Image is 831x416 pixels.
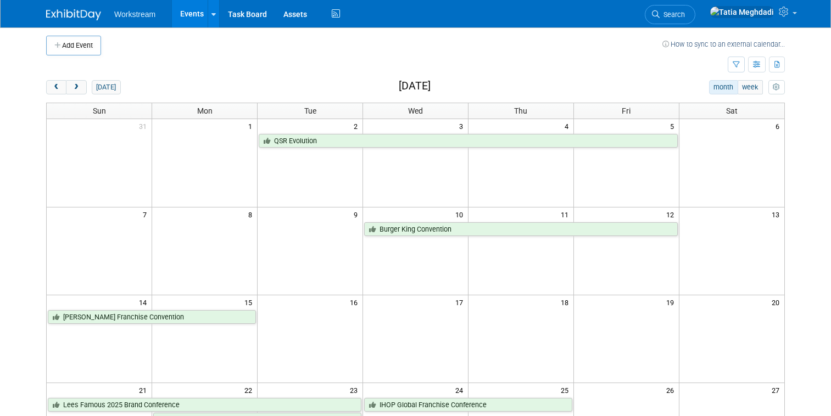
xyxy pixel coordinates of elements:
[259,134,677,148] a: QSR Evolution
[46,36,101,55] button: Add Event
[665,383,679,397] span: 26
[138,119,152,133] span: 31
[399,80,431,92] h2: [DATE]
[771,383,784,397] span: 27
[353,119,362,133] span: 2
[560,295,573,309] span: 18
[669,119,679,133] span: 5
[560,383,573,397] span: 25
[247,207,257,221] span: 8
[738,80,763,94] button: week
[665,207,679,221] span: 12
[710,6,774,18] img: Tatia Meghdadi
[768,80,785,94] button: myCustomButton
[243,383,257,397] span: 22
[138,295,152,309] span: 14
[48,398,361,412] a: Lees Famous 2025 Brand Conference
[774,119,784,133] span: 6
[142,207,152,221] span: 7
[514,106,527,115] span: Thu
[243,295,257,309] span: 15
[92,80,121,94] button: [DATE]
[665,295,679,309] span: 19
[771,207,784,221] span: 13
[349,295,362,309] span: 16
[408,106,423,115] span: Wed
[726,106,738,115] span: Sat
[304,106,316,115] span: Tue
[773,84,780,91] i: Personalize Calendar
[662,40,785,48] a: How to sync to an external calendar...
[645,5,695,24] a: Search
[48,310,256,324] a: [PERSON_NAME] Franchise Convention
[364,398,572,412] a: IHOP Global Franchise Conference
[560,207,573,221] span: 11
[349,383,362,397] span: 23
[93,106,106,115] span: Sun
[247,119,257,133] span: 1
[46,80,66,94] button: prev
[454,295,468,309] span: 17
[138,383,152,397] span: 21
[197,106,213,115] span: Mon
[364,222,678,237] a: Burger King Convention
[46,9,101,20] img: ExhibitDay
[660,10,685,19] span: Search
[771,295,784,309] span: 20
[454,383,468,397] span: 24
[709,80,738,94] button: month
[564,119,573,133] span: 4
[114,10,155,19] span: Workstream
[353,207,362,221] span: 9
[66,80,86,94] button: next
[458,119,468,133] span: 3
[454,207,468,221] span: 10
[622,106,631,115] span: Fri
